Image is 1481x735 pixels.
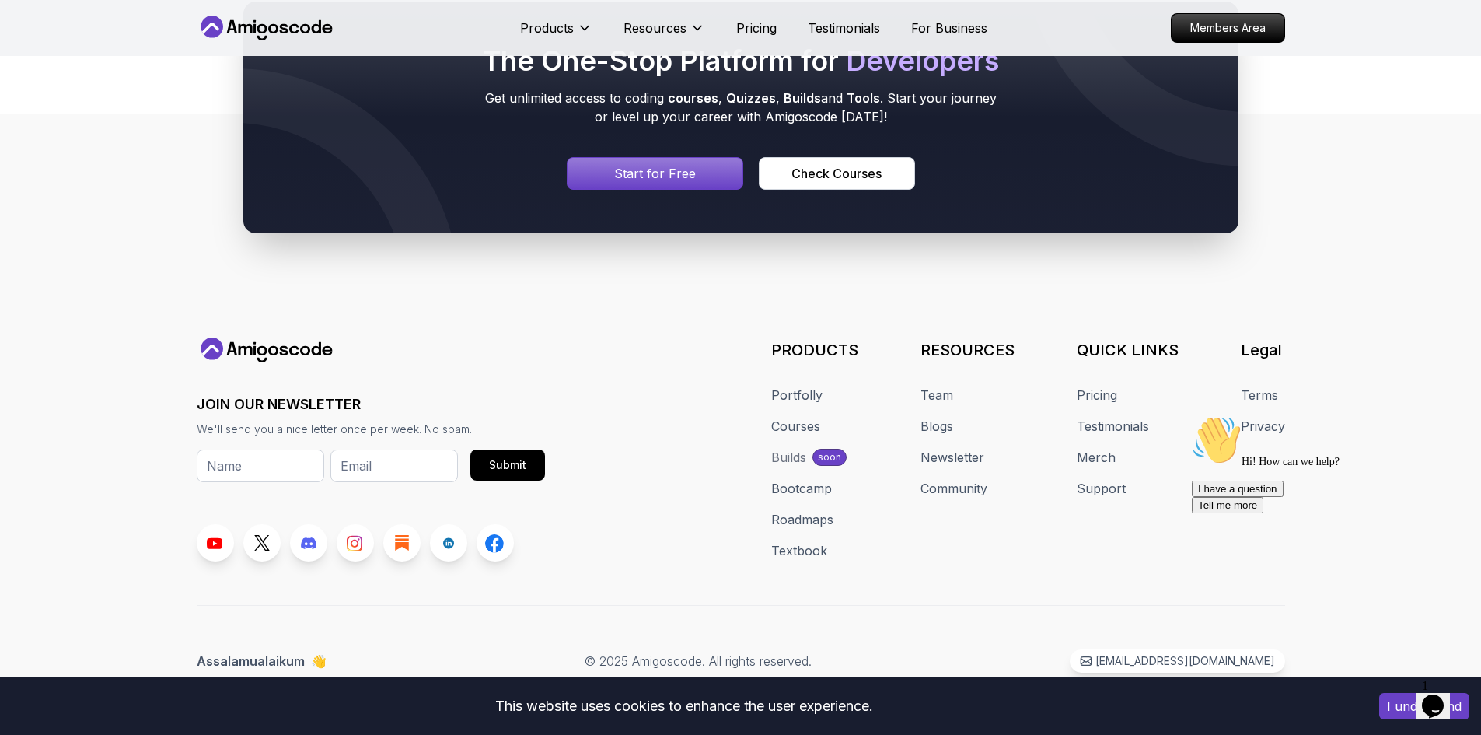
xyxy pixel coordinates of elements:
[726,90,776,106] span: Quizzes
[567,157,744,190] a: Signin page
[668,90,718,106] span: courses
[920,448,984,467] a: Newsletter
[585,652,812,670] p: © 2025 Amigoscode. All rights reserved.
[911,19,987,37] a: For Business
[310,652,326,670] span: 👋
[480,45,1002,76] h2: The One-Stop Platform for
[736,19,777,37] a: Pricing
[1379,693,1469,719] button: Accept cookies
[520,19,574,37] p: Products
[383,524,421,562] a: Blog link
[771,417,820,436] a: Courses
[847,90,880,106] span: Tools
[480,89,1002,126] p: Get unlimited access to coding , , and . Start your journey or level up your career with Amigosco...
[771,479,832,498] a: Bootcamp
[1077,339,1179,361] h3: QUICK LINKS
[771,448,806,467] div: Builds
[920,479,987,498] a: Community
[771,386,823,404] a: Portfolly
[614,164,696,183] p: Start for Free
[197,652,327,670] p: Assalamualaikum
[791,164,882,183] div: Check Courses
[759,157,914,190] button: Check Courses
[771,510,833,529] a: Roadmaps
[12,689,1356,723] div: This website uses cookies to enhance the user experience.
[1070,649,1285,673] a: [EMAIL_ADDRESS][DOMAIN_NAME]
[1172,14,1284,42] p: Members Area
[771,541,827,560] a: Textbook
[784,90,821,106] span: Builds
[470,450,545,481] button: Submit
[1077,448,1116,467] a: Merch
[197,394,545,415] h3: JOIN OUR NEWSLETTER
[477,524,514,562] a: Facebook link
[623,19,686,37] p: Resources
[920,386,953,404] a: Team
[1077,386,1117,404] a: Pricing
[337,524,374,562] a: Instagram link
[1186,409,1465,665] iframe: chat widget
[1077,417,1149,436] a: Testimonials
[1095,653,1275,669] p: [EMAIL_ADDRESS][DOMAIN_NAME]
[290,524,327,562] a: Discord link
[6,6,56,56] img: :wave:
[1077,479,1126,498] a: Support
[1241,386,1278,404] a: Terms
[846,44,999,78] span: Developers
[808,19,880,37] a: Testimonials
[1171,13,1285,43] a: Members Area
[759,157,914,190] a: Courses page
[6,88,78,104] button: Tell me more
[771,339,858,361] h3: PRODUCTS
[623,19,705,50] button: Resources
[197,422,545,437] p: We'll send you a nice letter once per week. No spam.
[818,451,841,464] p: soon
[330,450,458,482] input: Email
[920,339,1015,361] h3: RESOURCES
[920,417,953,436] a: Blogs
[489,457,526,473] div: Submit
[197,450,324,482] input: Name
[6,47,154,58] span: Hi! How can we help?
[1416,673,1465,719] iframe: chat widget
[243,524,281,562] a: Twitter link
[197,524,234,562] a: Youtube link
[520,19,592,50] button: Products
[430,524,467,562] a: LinkedIn link
[6,72,98,88] button: I have a question
[1241,339,1285,361] h3: Legal
[6,6,286,104] div: 👋Hi! How can we help?I have a questionTell me more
